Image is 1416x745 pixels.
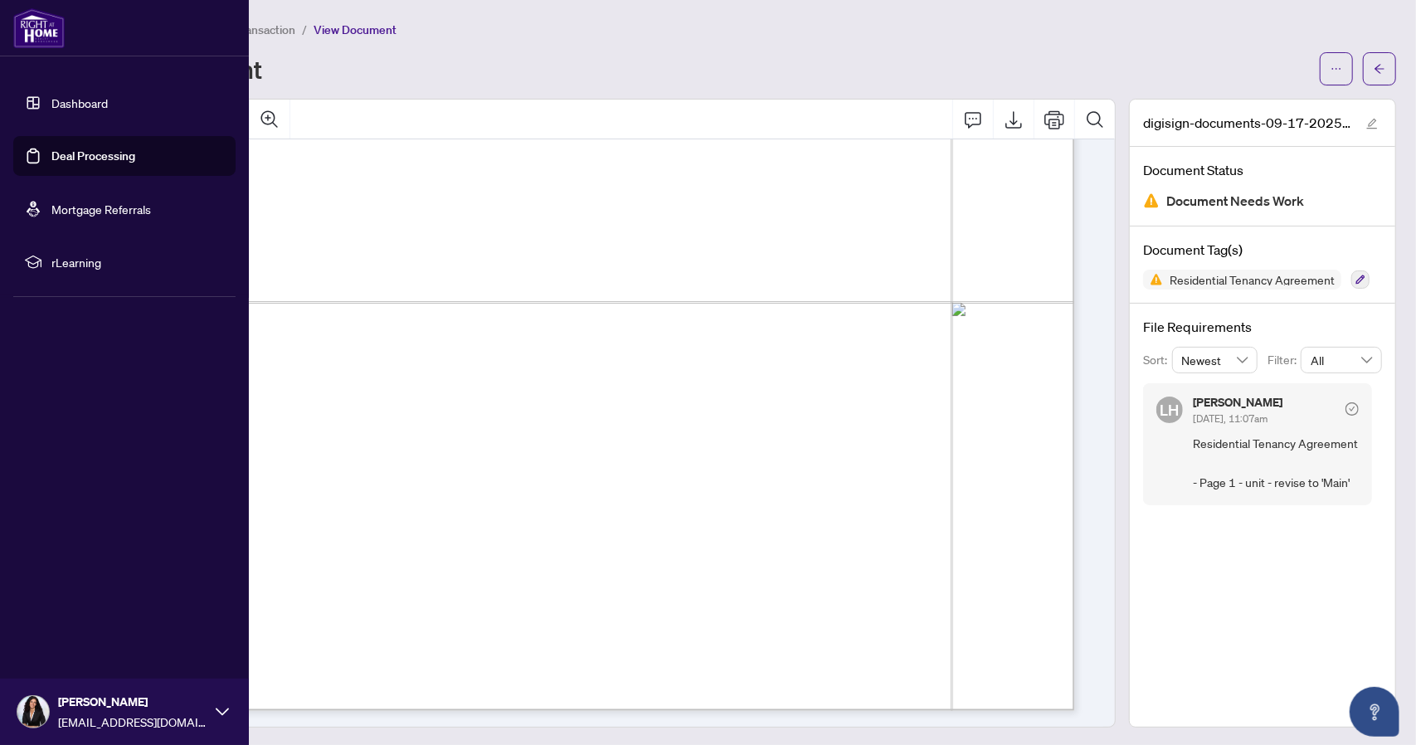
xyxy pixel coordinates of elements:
[1143,317,1382,337] h4: File Requirements
[17,696,49,728] img: Profile Icon
[51,95,108,110] a: Dashboard
[1182,348,1248,372] span: Newest
[1143,270,1163,290] img: Status Icon
[1193,397,1282,408] h5: [PERSON_NAME]
[58,713,207,731] span: [EMAIL_ADDRESS][DOMAIN_NAME]
[51,149,135,163] a: Deal Processing
[1268,351,1301,369] p: Filter:
[1331,63,1342,75] span: ellipsis
[1374,63,1385,75] span: arrow-left
[1350,687,1399,737] button: Open asap
[1311,348,1372,372] span: All
[13,8,65,48] img: logo
[1143,351,1172,369] p: Sort:
[1161,398,1180,421] span: LH
[207,22,295,37] span: View Transaction
[1143,113,1350,133] span: digisign-documents-09-17-2025_1.pdf
[314,22,397,37] span: View Document
[1143,192,1160,209] img: Document Status
[51,202,151,217] a: Mortgage Referrals
[1143,240,1382,260] h4: Document Tag(s)
[1166,190,1304,212] span: Document Needs Work
[1143,160,1382,180] h4: Document Status
[302,20,307,39] li: /
[58,693,207,711] span: [PERSON_NAME]
[1366,118,1378,129] span: edit
[1193,412,1268,425] span: [DATE], 11:07am
[1193,434,1359,492] span: Residential Tenancy Agreement - Page 1 - unit - revise to 'Main'
[1345,402,1359,416] span: check-circle
[1163,274,1341,285] span: Residential Tenancy Agreement
[51,253,224,271] span: rLearning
